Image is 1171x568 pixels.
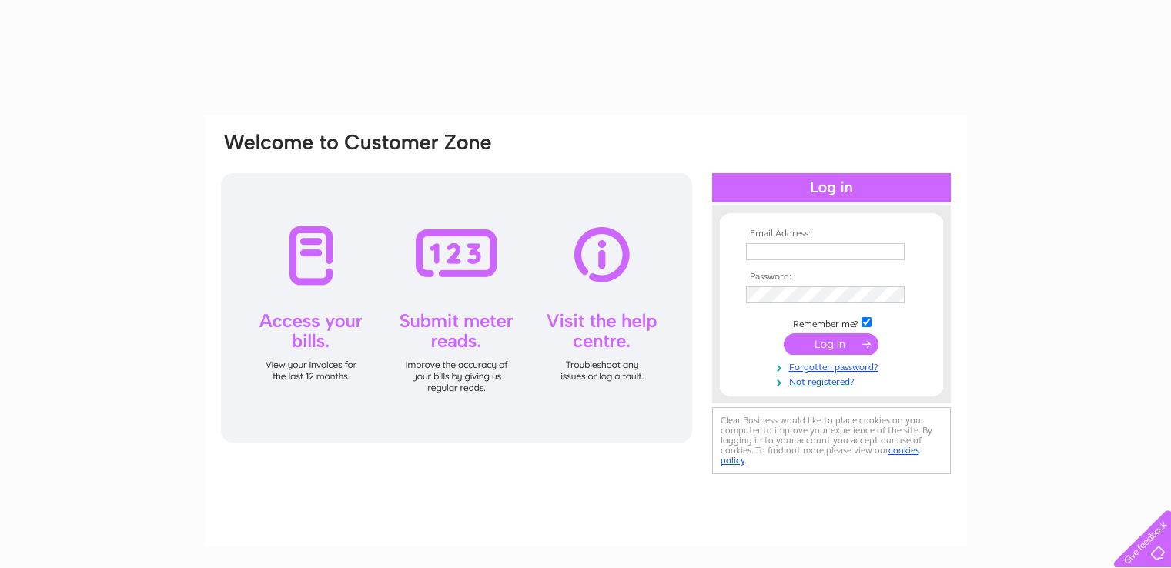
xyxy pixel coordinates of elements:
th: Password: [742,272,921,282]
a: Forgotten password? [746,359,921,373]
a: Not registered? [746,373,921,388]
div: Clear Business would like to place cookies on your computer to improve your experience of the sit... [712,407,951,474]
a: cookies policy [721,445,919,466]
input: Submit [784,333,878,355]
td: Remember me? [742,315,921,330]
th: Email Address: [742,229,921,239]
